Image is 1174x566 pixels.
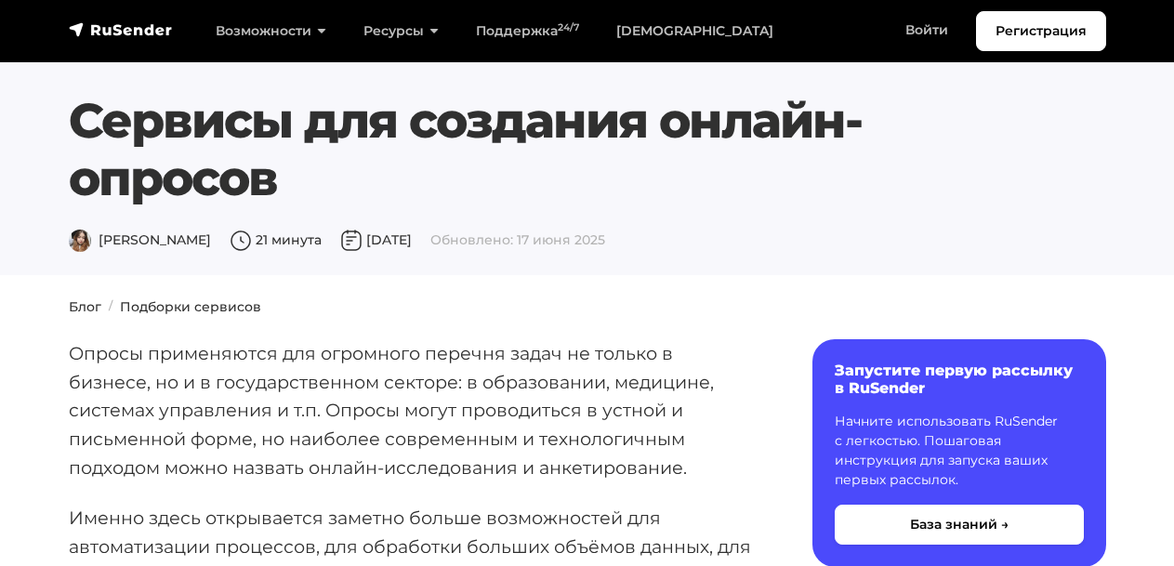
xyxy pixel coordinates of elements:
[340,231,412,248] span: [DATE]
[835,412,1084,490] p: Начните использовать RuSender с легкостью. Пошаговая инструкция для запуска ваших первых рассылок.
[835,505,1084,545] button: База знаний →
[58,297,1117,317] nav: breadcrumb
[835,362,1084,397] h6: Запустите первую рассылку в RuSender
[430,231,605,248] span: Обновлено: 17 июня 2025
[69,298,101,315] a: Блог
[69,92,1018,208] h1: Сервисы для создания онлайн-опросов
[69,339,753,482] p: Опросы применяются для огромного перечня задач не только в бизнесе, но и в государственном сектор...
[230,230,252,252] img: Время чтения
[887,11,967,49] a: Войти
[101,297,261,317] li: Подборки сервисов
[69,231,211,248] span: [PERSON_NAME]
[457,12,598,50] a: Поддержка24/7
[69,20,173,39] img: RuSender
[558,21,579,33] sup: 24/7
[345,12,457,50] a: Ресурсы
[230,231,322,248] span: 21 минута
[976,11,1106,51] a: Регистрация
[598,12,792,50] a: [DEMOGRAPHIC_DATA]
[340,230,363,252] img: Дата публикации
[197,12,345,50] a: Возможности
